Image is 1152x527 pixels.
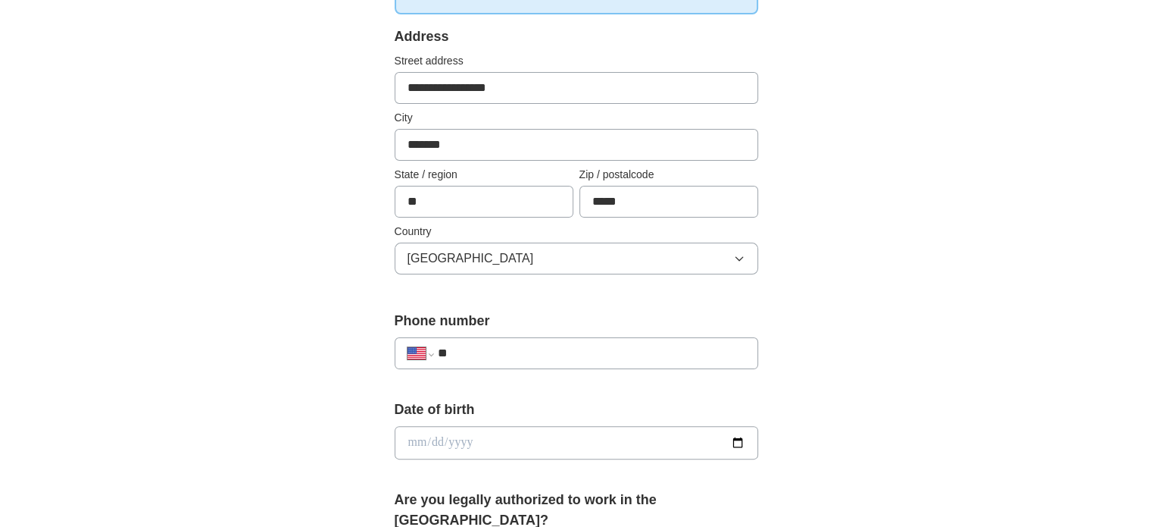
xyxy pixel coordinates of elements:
label: City [395,110,758,126]
label: Street address [395,53,758,69]
label: Country [395,224,758,240]
label: Phone number [395,311,758,331]
label: Zip / postalcode [579,167,758,183]
span: [GEOGRAPHIC_DATA] [407,249,534,268]
label: State / region [395,167,573,183]
button: [GEOGRAPHIC_DATA] [395,243,758,274]
label: Date of birth [395,400,758,420]
div: Address [395,27,758,47]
